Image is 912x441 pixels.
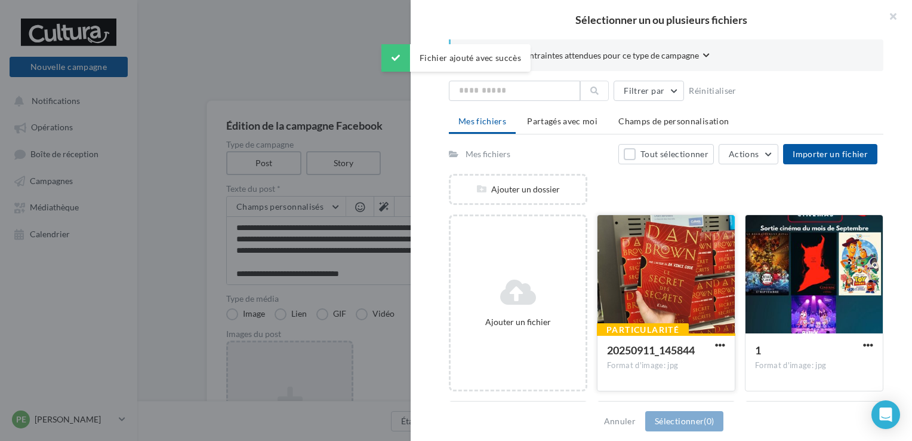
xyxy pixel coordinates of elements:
[458,116,506,126] span: Mes fichiers
[597,323,689,336] div: Particularité
[451,183,586,195] div: Ajouter un dossier
[755,360,873,371] div: Format d'image: jpg
[470,50,699,62] span: Consulter les contraintes attendues pour ce type de campagne
[645,411,723,431] button: Sélectionner(0)
[755,344,761,357] span: 1
[607,344,695,357] span: 20250911_145844
[719,144,778,164] button: Actions
[618,144,714,164] button: Tout sélectionner
[871,400,900,429] div: Open Intercom Messenger
[470,49,710,64] button: Consulter les contraintes attendues pour ce type de campagne
[527,116,597,126] span: Partagés avec moi
[381,44,531,72] div: Fichier ajouté avec succès
[614,81,684,101] button: Filtrer par
[430,14,893,25] h2: Sélectionner un ou plusieurs fichiers
[455,316,581,328] div: Ajouter un fichier
[599,414,640,428] button: Annuler
[466,148,510,160] div: Mes fichiers
[793,149,868,159] span: Importer un fichier
[783,144,877,164] button: Importer un fichier
[684,84,741,98] button: Réinitialiser
[729,149,759,159] span: Actions
[607,360,725,371] div: Format d'image: jpg
[618,116,729,126] span: Champs de personnalisation
[704,416,714,426] span: (0)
